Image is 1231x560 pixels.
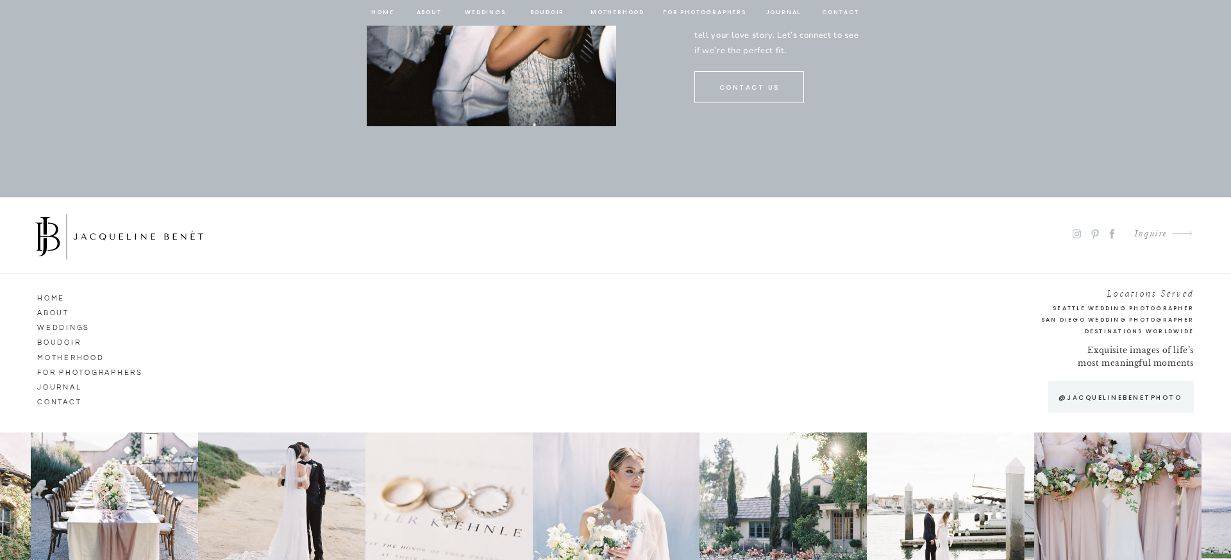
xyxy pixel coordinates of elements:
[37,335,110,347] a: Boudoir
[1052,392,1188,403] a: @jacquelinebenetphoto
[1004,326,1194,337] h2: Destinations Worldwide
[1004,303,1194,314] a: Seattle Wedding Photographer
[371,7,395,19] a: home
[1004,286,1194,297] h2: Locations Served
[37,350,110,362] a: Motherhood
[415,7,442,19] a: about
[37,365,151,377] a: for photographers
[1075,344,1194,372] p: Exquisite images of life’s most meaningful moments
[464,7,507,19] a: Weddings
[37,395,110,406] a: CONTACT
[764,7,803,19] a: journal
[980,315,1194,325] a: San Diego Wedding Photographer
[820,7,861,19] a: contact
[590,7,644,19] a: Motherhood
[710,82,789,94] a: CONTACT US
[37,306,110,317] a: ABOUT
[37,380,133,391] a: journal
[529,7,565,19] a: BOUDOIR
[37,320,110,332] a: Weddings
[663,7,746,19] a: for photographers
[1124,226,1167,243] a: Inquire
[37,291,110,302] a: HOME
